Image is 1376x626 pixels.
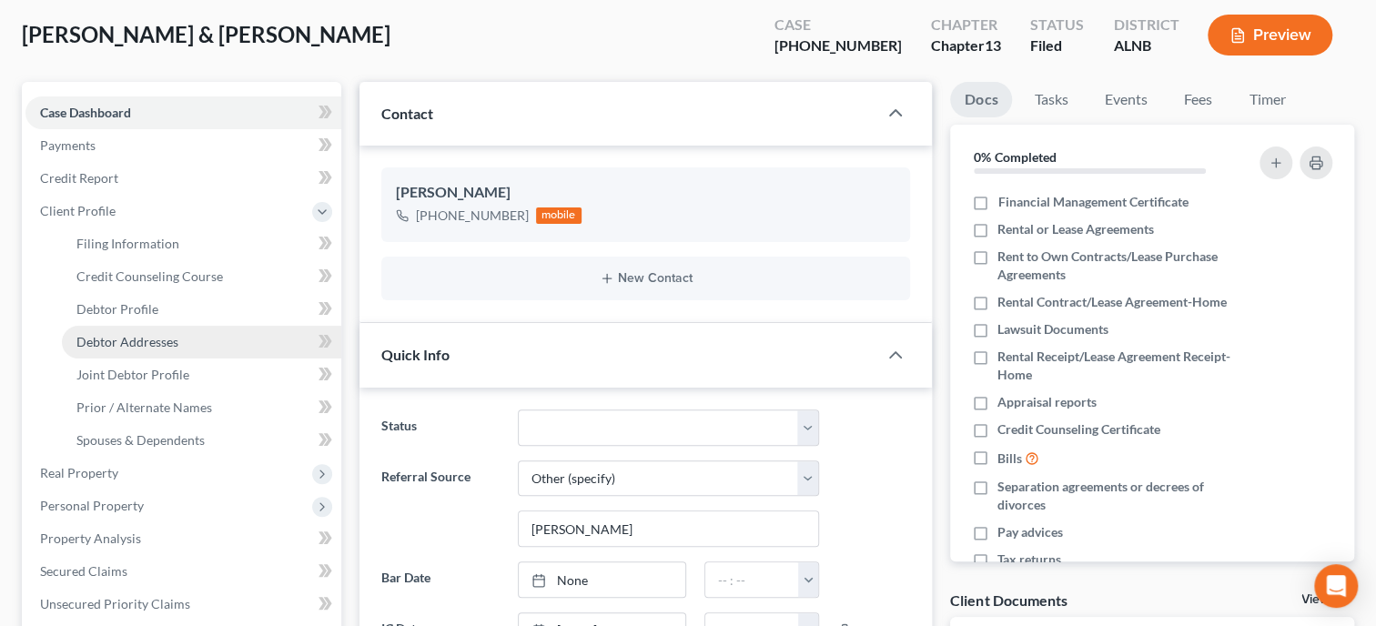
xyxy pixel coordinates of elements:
label: Referral Source [372,460,509,548]
span: Contact [381,105,433,122]
div: Status [1030,15,1084,35]
a: Credit Counseling Course [62,260,341,293]
span: 13 [985,36,1001,54]
span: Personal Property [40,498,144,513]
a: Debtor Profile [62,293,341,326]
span: Credit Counseling Certificate [997,420,1160,439]
a: None [519,562,685,597]
div: Client Documents [950,591,1067,610]
span: Quick Info [381,346,450,363]
span: Separation agreements or decrees of divorces [997,478,1238,514]
a: Debtor Addresses [62,326,341,358]
span: Appraisal reports [997,393,1097,411]
a: Fees [1169,82,1227,117]
div: mobile [536,207,582,224]
div: ALNB [1113,35,1179,56]
span: Real Property [40,465,118,480]
span: Rent to Own Contracts/Lease Purchase Agreements [997,247,1238,284]
span: Joint Debtor Profile [76,367,189,382]
a: Docs [950,82,1012,117]
span: Secured Claims [40,563,127,579]
span: Lawsuit Documents [997,320,1108,338]
span: Bills [997,449,1022,468]
div: Filed [1030,35,1084,56]
span: Credit Report [40,170,118,186]
a: Property Analysis [25,522,341,555]
div: Chapter [931,15,1001,35]
span: Client Profile [40,203,116,218]
a: Credit Report [25,162,341,195]
span: Filing Information [76,236,179,251]
div: [PERSON_NAME] [396,182,895,204]
div: Case [774,15,902,35]
div: Chapter [931,35,1001,56]
button: New Contact [396,271,895,286]
span: Rental Receipt/Lease Agreement Receipt-Home [997,348,1238,384]
span: Rental Contract/Lease Agreement-Home [997,293,1227,311]
span: Prior / Alternate Names [76,399,212,415]
div: Open Intercom Messenger [1314,564,1358,608]
a: Secured Claims [25,555,341,588]
a: Prior / Alternate Names [62,391,341,424]
a: Tasks [1019,82,1082,117]
a: Payments [25,129,341,162]
span: Financial Management Certificate [997,193,1188,211]
span: Debtor Addresses [76,334,178,349]
span: Case Dashboard [40,105,131,120]
a: Unsecured Priority Claims [25,588,341,621]
a: Spouses & Dependents [62,424,341,457]
span: Spouses & Dependents [76,432,205,448]
span: Pay advices [997,523,1063,541]
span: Property Analysis [40,530,141,546]
a: Filing Information [62,227,341,260]
a: View All [1301,593,1347,606]
span: Rental or Lease Agreements [997,220,1154,238]
div: [PHONE_NUMBER] [416,207,529,225]
span: Payments [40,137,96,153]
input: -- : -- [705,562,799,597]
span: Tax returns [997,550,1061,569]
div: District [1113,15,1179,35]
button: Preview [1208,15,1332,56]
span: Debtor Profile [76,301,158,317]
input: Other Referral Source [519,511,818,546]
div: [PHONE_NUMBER] [774,35,902,56]
span: Unsecured Priority Claims [40,596,190,611]
span: Credit Counseling Course [76,268,223,284]
label: Bar Date [372,561,509,598]
a: Timer [1234,82,1300,117]
label: Status [372,409,509,446]
a: Joint Debtor Profile [62,358,341,391]
a: Events [1089,82,1161,117]
strong: 0% Completed [974,149,1056,165]
span: [PERSON_NAME] & [PERSON_NAME] [22,21,390,47]
a: Case Dashboard [25,96,341,129]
